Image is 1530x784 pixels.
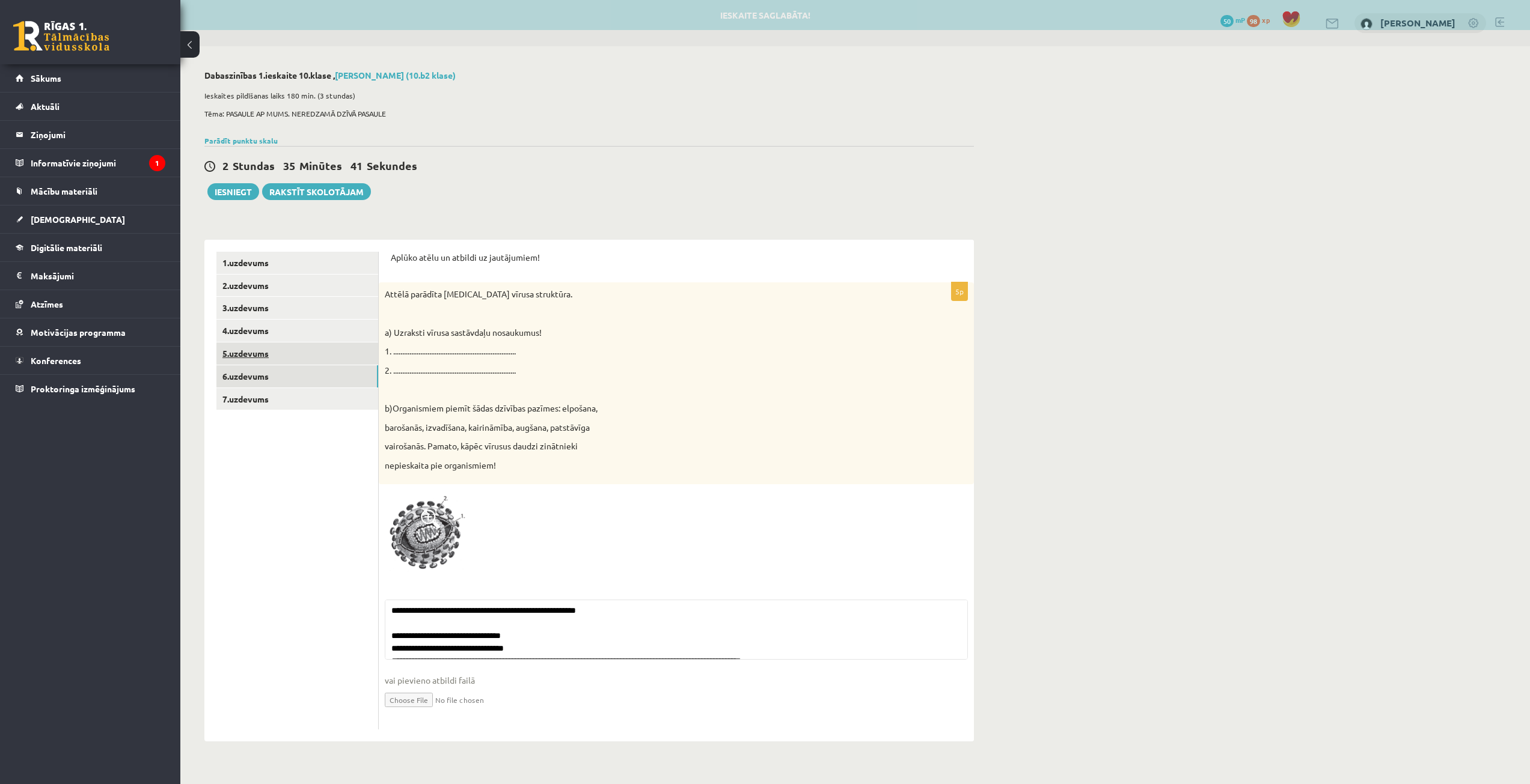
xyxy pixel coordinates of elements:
[16,375,165,403] a: Proktoringa izmēģinājums
[262,183,371,200] a: Rakstīt skolotājam
[216,252,378,274] a: 1.uzdevums
[16,290,165,318] a: Atzīmes
[385,327,908,339] p: a) Uzraksti vīrusa sastāvdaļu nosaukumus!
[31,299,63,309] span: Atzīmes
[204,70,974,81] h2: Dabaszinības 1.ieskaite 10.klase ,
[385,422,908,434] p: barošanās, izvadīšana, kairināmība, augšana, patstāvīga
[216,297,378,319] a: 3.uzdevums
[31,355,81,366] span: Konferences
[16,64,165,92] a: Sākums
[16,234,165,261] a: Digitālie materiāli
[16,347,165,374] a: Konferences
[31,242,102,253] span: Digitālie materiāli
[31,186,97,196] span: Mācību materiāli
[216,320,378,342] a: 4.uzdevums
[204,90,968,101] p: Ieskaites pildīšanas laiks 180 min. (3 stundas)
[31,73,61,84] span: Sākums
[350,159,363,172] span: 41
[385,460,908,472] p: nepieskaita pie organismiem!
[216,365,378,387] a: 6.uzdevums
[31,383,135,394] span: Proktoringa izmēģinājums
[16,177,165,205] a: Mācību materiāli
[233,159,275,172] span: Stundas
[204,108,968,119] p: Tēma: PASAULE AP MUMS. NEREDZAMĀ DZĪVĀ PASAULE
[367,159,417,172] span: Sekundes
[13,21,109,51] a: Rīgas 1. Tālmācības vidusskola
[216,342,378,365] a: 5.uzdevums
[207,183,259,200] button: Iesniegt
[16,262,165,290] a: Maksājumi
[385,440,908,452] p: vairošanās. Pamato, kāpēc vīrusus daudzi zinātnieki
[385,674,968,687] span: vai pievieno atbildi failā
[31,149,165,177] legend: Informatīvie ziņojumi
[216,388,378,410] a: 7.uzdevums
[385,403,908,415] p: b)Organismiem piemīt šādas dzīvības pazīmes: elpošana,
[299,159,342,172] span: Minūtes
[385,365,908,377] p: 2. ....................................................................
[951,282,968,301] p: 5p
[335,70,456,81] a: [PERSON_NAME] (10.b2 klase)
[216,275,378,297] a: 2.uzdevums
[31,121,165,148] legend: Ziņojumi
[16,318,165,346] a: Motivācijas programma
[31,327,126,338] span: Motivācijas programma
[204,136,278,145] a: Parādīt punktu skalu
[31,101,60,112] span: Aktuāli
[149,155,165,171] i: 1
[31,262,165,290] legend: Maksājumi
[16,121,165,148] a: Ziņojumi
[283,159,295,172] span: 35
[391,252,962,264] p: Aplūko atēlu un atbildi uz jautājumiem!
[385,288,908,300] p: Attēlā parādīta [MEDICAL_DATA] vīrusa struktūra.
[16,93,165,120] a: Aktuāli
[16,149,165,177] a: Informatīvie ziņojumi1
[31,214,125,225] span: [DEMOGRAPHIC_DATA]
[385,345,908,357] p: 1. ....................................................................
[385,490,475,576] img: Untitled.png
[16,205,165,233] a: [DEMOGRAPHIC_DATA]
[222,159,228,172] span: 2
